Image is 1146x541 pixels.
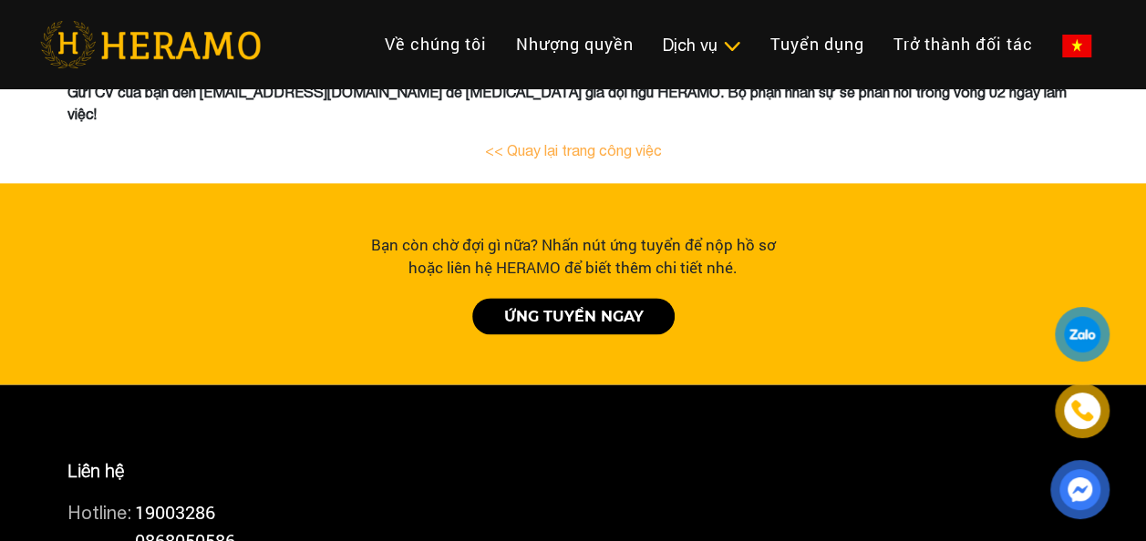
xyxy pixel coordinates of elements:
img: heramo-logo.png [40,21,261,68]
p: Liên hệ [67,457,1079,485]
a: phone-icon [1056,384,1108,436]
img: phone-icon [1069,397,1096,424]
a: Về chúng tôi [370,25,501,64]
a: ỨNG TUYỂN NGAY [472,298,675,334]
a: << Quay lại trang công việc [485,142,662,158]
a: Tuyển dụng [756,25,879,64]
b: Gửi CV của bạn đến [EMAIL_ADDRESS][DOMAIN_NAME] để [MEDICAL_DATA] gia đội ngũ HERAMO. Bộ phận nhâ... [67,84,1067,122]
a: Nhượng quyền [501,25,648,64]
img: subToggleIcon [722,37,741,56]
div: Dịch vụ [663,33,741,57]
img: vn-flag.png [1062,35,1091,57]
span: Hotline: [67,502,131,523]
a: 19003286 [135,500,215,524]
a: Trở thành đối tác [879,25,1048,64]
div: Bạn còn chờ đợi gì nữa? Nhấn nút ứng tuyển để nộp hồ sơ hoặc liên hệ HERAMO để biết thêm chi tiết... [360,233,787,280]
